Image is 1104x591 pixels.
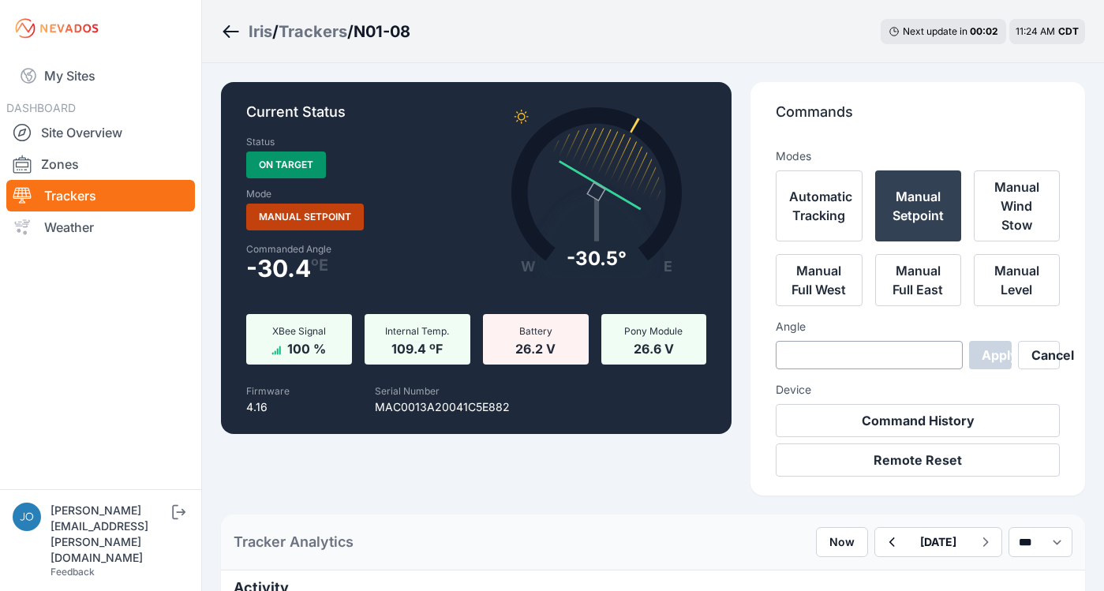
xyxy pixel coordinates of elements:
[908,528,969,556] button: [DATE]
[279,21,347,43] a: Trackers
[246,385,290,397] label: Firmware
[776,404,1060,437] button: Command History
[875,170,961,241] button: Manual Setpoint
[246,151,326,178] span: On Target
[375,385,440,397] label: Serial Number
[515,338,556,357] span: 26.2 V
[347,21,354,43] span: /
[1018,341,1060,369] button: Cancel
[51,503,169,566] div: [PERSON_NAME][EMAIL_ADDRESS][PERSON_NAME][DOMAIN_NAME]
[969,341,1011,369] button: Apply
[776,148,811,164] h3: Modes
[375,399,510,415] p: MAC0013A20041C5E882
[567,246,627,271] div: -30.5°
[391,338,443,357] span: 109.4 ºF
[519,325,552,337] span: Battery
[776,443,1060,477] button: Remote Reset
[6,57,195,95] a: My Sites
[624,325,683,337] span: Pony Module
[6,117,195,148] a: Site Overview
[776,319,1060,335] h3: Angle
[634,338,674,357] span: 26.6 V
[875,254,961,306] button: Manual Full East
[6,180,195,211] a: Trackers
[385,325,449,337] span: Internal Temp.
[13,16,101,41] img: Nevados
[272,21,279,43] span: /
[246,136,275,148] label: Status
[974,170,1060,241] button: Manual Wind Stow
[970,25,998,38] div: 00 : 02
[1058,25,1079,37] span: CDT
[272,325,326,337] span: XBee Signal
[6,148,195,180] a: Zones
[246,101,706,136] p: Current Status
[6,101,76,114] span: DASHBOARD
[903,25,967,37] span: Next update in
[776,382,1060,398] h3: Device
[234,531,354,553] h2: Tracker Analytics
[776,170,862,241] button: Automatic Tracking
[6,211,195,243] a: Weather
[776,254,862,306] button: Manual Full West
[287,338,326,357] span: 100 %
[246,243,467,256] label: Commanded Angle
[246,204,364,230] span: Manual Setpoint
[246,188,271,200] label: Mode
[974,254,1060,306] button: Manual Level
[311,259,328,271] span: º E
[816,527,868,557] button: Now
[249,21,272,43] a: Iris
[221,11,410,52] nav: Breadcrumb
[13,503,41,531] img: joe.mikula@nevados.solar
[51,566,95,578] a: Feedback
[246,399,290,415] p: 4.16
[354,21,410,43] h3: N01-08
[246,259,311,278] span: -30.4
[776,101,1060,136] p: Commands
[1016,25,1055,37] span: 11:24 AM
